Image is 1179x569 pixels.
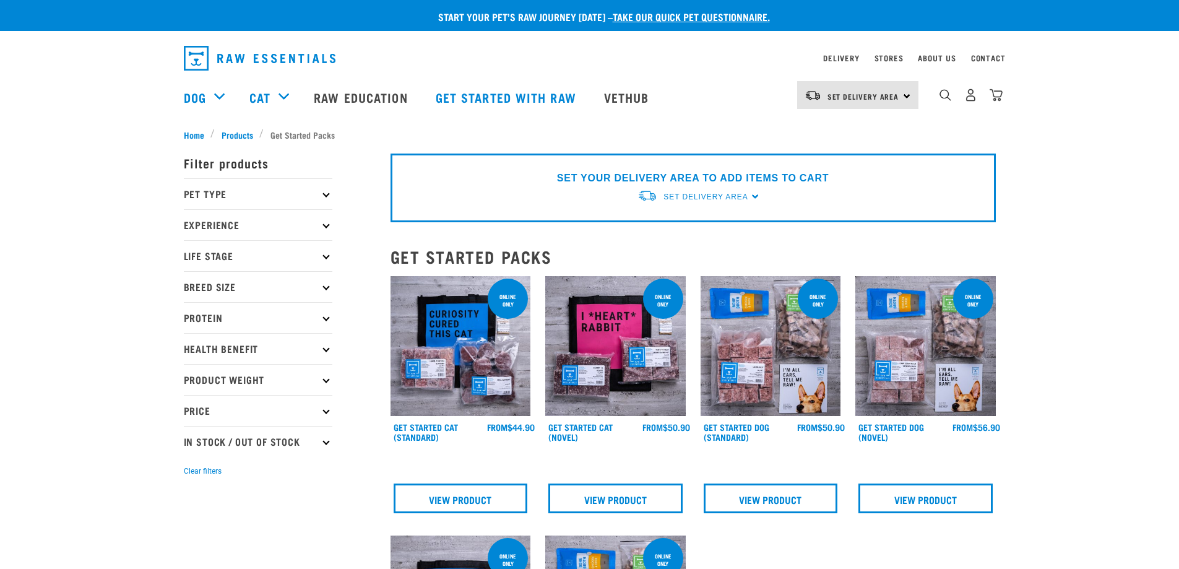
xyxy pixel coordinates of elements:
[548,484,683,513] a: View Product
[952,422,1000,432] div: $56.90
[184,364,332,395] p: Product Weight
[971,56,1006,60] a: Contact
[301,72,423,122] a: Raw Education
[249,88,270,106] a: Cat
[613,14,770,19] a: take our quick pet questionnaire.
[797,422,845,432] div: $50.90
[184,128,204,141] span: Home
[423,72,592,122] a: Get started with Raw
[858,425,924,439] a: Get Started Dog (Novel)
[642,422,690,432] div: $50.90
[184,240,332,271] p: Life Stage
[184,466,222,477] button: Clear filters
[184,147,332,178] p: Filter products
[592,72,665,122] a: Vethub
[545,276,686,417] img: Assortment Of Raw Essential Products For Cats Including, Pink And Black Tote Bag With "I *Heart* ...
[805,90,821,101] img: van-moving.png
[855,276,996,417] img: NSP Dog Novel Update
[663,193,748,201] span: Set Delivery Area
[798,287,838,313] div: online only
[548,425,613,439] a: Get Started Cat (Novel)
[184,209,332,240] p: Experience
[184,395,332,426] p: Price
[952,425,973,429] span: FROM
[184,128,211,141] a: Home
[858,484,993,513] a: View Product
[964,89,977,102] img: user.png
[704,425,769,439] a: Get Started Dog (Standard)
[184,88,206,106] a: Dog
[184,271,332,302] p: Breed Size
[487,425,507,429] span: FROM
[184,333,332,364] p: Health Benefit
[184,426,332,457] p: In Stock / Out Of Stock
[184,46,335,71] img: Raw Essentials Logo
[875,56,904,60] a: Stores
[797,425,818,429] span: FROM
[990,89,1003,102] img: home-icon@2x.png
[174,41,1006,76] nav: dropdown navigation
[488,287,528,313] div: online only
[823,56,859,60] a: Delivery
[953,287,993,313] div: online only
[637,189,657,202] img: van-moving.png
[394,425,458,439] a: Get Started Cat (Standard)
[184,128,996,141] nav: breadcrumbs
[701,276,841,417] img: NSP Dog Standard Update
[704,484,838,513] a: View Product
[222,128,253,141] span: Products
[184,178,332,209] p: Pet Type
[827,94,899,98] span: Set Delivery Area
[394,484,528,513] a: View Product
[643,287,683,313] div: online only
[184,302,332,333] p: Protein
[487,422,535,432] div: $44.90
[918,56,956,60] a: About Us
[557,171,829,186] p: SET YOUR DELIVERY AREA TO ADD ITEMS TO CART
[939,89,951,101] img: home-icon-1@2x.png
[391,247,996,266] h2: Get Started Packs
[642,425,663,429] span: FROM
[391,276,531,417] img: Assortment Of Raw Essential Products For Cats Including, Blue And Black Tote Bag With "Curiosity ...
[215,128,259,141] a: Products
